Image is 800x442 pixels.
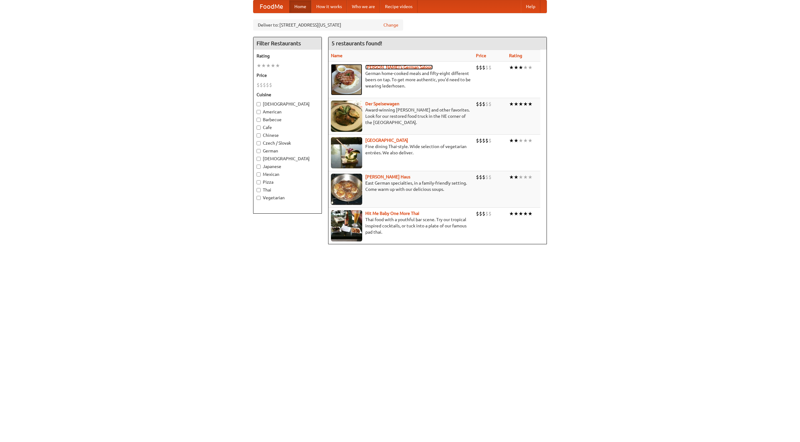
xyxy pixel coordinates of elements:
li: ★ [509,137,514,144]
li: ★ [523,64,528,71]
input: [DEMOGRAPHIC_DATA] [257,102,261,106]
input: German [257,149,261,153]
li: ★ [514,137,518,144]
li: $ [482,210,485,217]
li: ★ [271,62,275,69]
li: $ [488,174,492,181]
a: [PERSON_NAME] Haus [365,174,410,179]
li: ★ [523,101,528,107]
li: ★ [528,174,532,181]
input: Pizza [257,180,261,184]
input: Cafe [257,126,261,130]
li: $ [476,64,479,71]
input: Thai [257,188,261,192]
li: $ [266,82,269,88]
li: ★ [528,101,532,107]
h5: Rating [257,53,318,59]
img: esthers.jpg [331,64,362,95]
p: Award-winning [PERSON_NAME] and other favorites. Look for our restored food truck in the NE corne... [331,107,471,126]
li: $ [485,210,488,217]
a: Hit Me Baby One More Thai [365,211,419,216]
input: Barbecue [257,118,261,122]
label: [DEMOGRAPHIC_DATA] [257,156,318,162]
input: [DEMOGRAPHIC_DATA] [257,157,261,161]
li: $ [479,174,482,181]
li: $ [485,64,488,71]
li: ★ [509,210,514,217]
img: kohlhaus.jpg [331,174,362,205]
li: $ [488,137,492,144]
label: Chinese [257,132,318,138]
li: $ [476,174,479,181]
li: $ [482,64,485,71]
li: $ [479,210,482,217]
img: satay.jpg [331,137,362,168]
li: ★ [523,210,528,217]
a: Change [383,22,398,28]
li: $ [482,174,485,181]
li: ★ [514,64,518,71]
a: Der Speisewagen [365,101,399,106]
label: Pizza [257,179,318,185]
label: Mexican [257,171,318,177]
li: $ [263,82,266,88]
li: ★ [261,62,266,69]
a: Recipe videos [380,0,417,13]
li: ★ [518,137,523,144]
h5: Cuisine [257,92,318,98]
p: German home-cooked meals and fifty-eight different beers on tap. To get more authentic, you'd nee... [331,70,471,89]
a: How it works [311,0,347,13]
label: Vegetarian [257,195,318,201]
div: Deliver to: [STREET_ADDRESS][US_STATE] [253,19,403,31]
li: ★ [528,137,532,144]
input: American [257,110,261,114]
li: ★ [518,210,523,217]
li: $ [257,82,260,88]
input: Mexican [257,172,261,176]
a: Rating [509,53,522,58]
li: ★ [257,62,261,69]
b: [PERSON_NAME]'s German Saloon [365,65,433,70]
li: ★ [518,101,523,107]
img: babythai.jpg [331,210,362,241]
label: Barbecue [257,117,318,123]
li: $ [479,64,482,71]
li: $ [269,82,272,88]
label: Thai [257,187,318,193]
li: $ [482,101,485,107]
li: $ [488,101,492,107]
li: $ [488,210,492,217]
a: Name [331,53,342,58]
a: Who we are [347,0,380,13]
li: $ [260,82,263,88]
li: ★ [509,174,514,181]
li: ★ [518,174,523,181]
li: ★ [514,210,518,217]
li: $ [476,101,479,107]
input: Japanese [257,165,261,169]
img: speisewagen.jpg [331,101,362,132]
li: ★ [266,62,271,69]
li: $ [488,64,492,71]
p: Thai food with a youthful bar scene. Try our tropical inspired cocktails, or tuck into a plate of... [331,216,471,235]
li: ★ [275,62,280,69]
li: $ [485,101,488,107]
label: [DEMOGRAPHIC_DATA] [257,101,318,107]
li: ★ [509,101,514,107]
li: $ [485,174,488,181]
li: ★ [518,64,523,71]
input: Czech / Slovak [257,141,261,145]
p: Fine dining Thai-style. Wide selection of vegetarian entrées. We also deliver. [331,143,471,156]
a: Home [289,0,311,13]
a: Help [521,0,540,13]
label: Czech / Slovak [257,140,318,146]
p: East German specialties, in a family-friendly setting. Come warm up with our delicious soups. [331,180,471,192]
li: ★ [528,64,532,71]
li: ★ [528,210,532,217]
a: [GEOGRAPHIC_DATA] [365,138,408,143]
li: ★ [514,174,518,181]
